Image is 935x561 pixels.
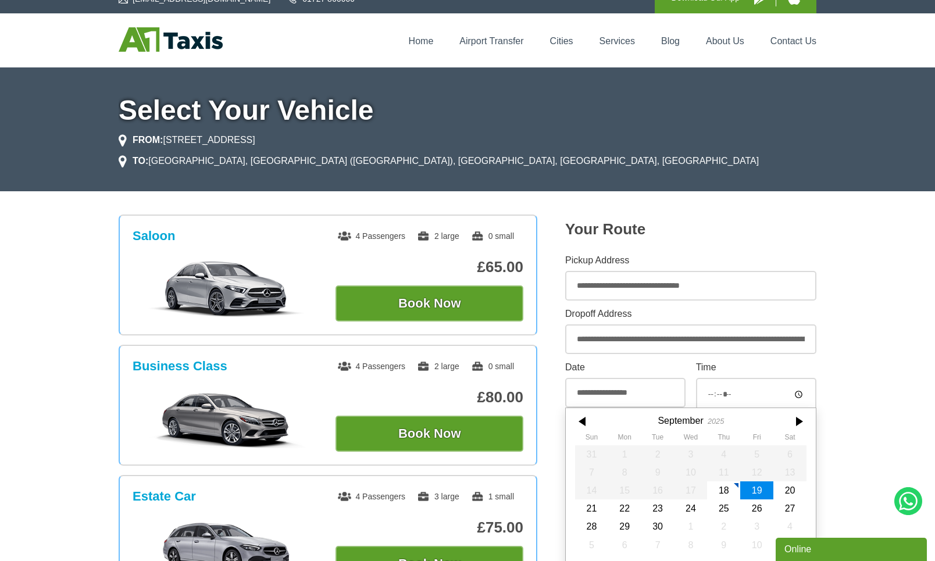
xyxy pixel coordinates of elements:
[336,416,523,452] button: Book Now
[119,154,759,168] li: [GEOGRAPHIC_DATA], [GEOGRAPHIC_DATA] ([GEOGRAPHIC_DATA]), [GEOGRAPHIC_DATA], [GEOGRAPHIC_DATA], [...
[661,36,680,46] a: Blog
[550,36,573,46] a: Cities
[119,133,255,147] li: [STREET_ADDRESS]
[417,492,459,501] span: 3 large
[565,309,816,319] label: Dropoff Address
[336,285,523,321] button: Book Now
[417,362,459,371] span: 2 large
[133,135,163,145] strong: FROM:
[139,260,314,318] img: Saloon
[338,231,405,241] span: 4 Passengers
[119,27,223,52] img: A1 Taxis St Albans LTD
[696,363,816,372] label: Time
[599,36,635,46] a: Services
[565,220,816,238] h2: Your Route
[471,362,514,371] span: 0 small
[565,363,686,372] label: Date
[133,359,227,374] h3: Business Class
[336,388,523,406] p: £80.00
[336,258,523,276] p: £65.00
[471,231,514,241] span: 0 small
[338,492,405,501] span: 4 Passengers
[336,519,523,537] p: £75.00
[706,36,744,46] a: About Us
[417,231,459,241] span: 2 large
[565,256,816,265] label: Pickup Address
[139,390,314,448] img: Business Class
[133,489,196,504] h3: Estate Car
[119,97,816,124] h1: Select Your Vehicle
[459,36,523,46] a: Airport Transfer
[409,36,434,46] a: Home
[770,36,816,46] a: Contact Us
[471,492,514,501] span: 1 small
[338,362,405,371] span: 4 Passengers
[776,535,929,561] iframe: chat widget
[133,228,175,244] h3: Saloon
[133,156,148,166] strong: TO:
